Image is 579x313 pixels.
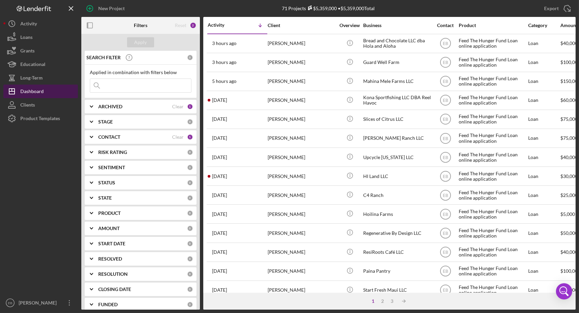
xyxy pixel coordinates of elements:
[3,71,78,85] button: Long-Term
[268,53,335,71] div: [PERSON_NAME]
[3,58,78,71] button: Educational
[459,186,526,204] div: Feed The Hunger Fund Loan online application
[363,243,431,261] div: ResiRoots Café LLC
[433,23,458,28] div: Contact
[268,167,335,185] div: [PERSON_NAME]
[212,230,227,236] time: 2025-08-08 23:56
[363,72,431,90] div: Mahina Mele Farms LLC
[268,205,335,223] div: [PERSON_NAME]
[442,60,448,65] text: EB
[268,262,335,280] div: [PERSON_NAME]
[17,296,61,311] div: [PERSON_NAME]
[528,224,560,242] div: Loan
[306,5,337,11] div: $5,359,000
[528,110,560,128] div: Loan
[20,30,33,46] div: Loans
[442,231,448,236] text: EB
[528,23,560,28] div: Category
[282,5,375,11] div: 71 Projects • $5,359,000 Total
[378,298,388,304] div: 2
[187,301,193,308] div: 0
[187,119,193,125] div: 0
[528,148,560,166] div: Loan
[208,22,237,28] div: Activity
[98,210,121,216] b: PRODUCT
[135,37,147,47] div: Apply
[268,35,335,52] div: [PERSON_NAME]
[363,35,431,52] div: Bread and Chocolate LLC dba Hola and Aloha
[187,195,193,201] div: 0
[268,148,335,166] div: [PERSON_NAME]
[98,134,120,140] b: CONTACT
[442,41,448,46] text: EB
[98,241,125,246] b: START DATE
[268,110,335,128] div: [PERSON_NAME]
[20,44,35,59] div: Grants
[20,17,37,32] div: Activity
[3,17,78,30] button: Activity
[98,150,127,155] b: RISK RATING
[560,135,578,141] span: $75,000
[459,224,526,242] div: Feed The Hunger Fund Loan online application
[175,23,186,28] div: Reset
[187,104,193,110] div: 1
[363,148,431,166] div: Upcycle [US_STATE] LLC
[20,85,44,100] div: Dashboard
[442,117,448,122] text: EB
[81,2,131,15] button: New Project
[528,53,560,71] div: Loan
[560,173,578,179] span: $30,000
[98,2,125,15] div: New Project
[388,298,397,304] div: 3
[3,98,78,112] button: Clients
[268,129,335,147] div: [PERSON_NAME]
[363,224,431,242] div: Regenerative By Design LLC
[98,195,112,201] b: STATE
[442,250,448,255] text: EB
[190,22,197,29] div: 2
[98,165,125,170] b: SENTIMENT
[560,192,578,198] span: $25,000
[363,262,431,280] div: Paina Pantry
[268,72,335,90] div: [PERSON_NAME]
[459,23,526,28] div: Product
[98,226,120,231] b: AMOUNT
[268,224,335,242] div: [PERSON_NAME]
[212,135,227,141] time: 2025-09-24 02:22
[20,98,35,113] div: Clients
[363,23,431,28] div: Business
[528,186,560,204] div: Loan
[442,155,448,160] text: EB
[172,104,184,109] div: Clear
[212,79,236,84] time: 2025-10-06 17:40
[528,167,560,185] div: Loan
[560,40,578,46] span: $40,000
[3,85,78,98] button: Dashboard
[3,44,78,58] button: Grants
[560,97,578,103] span: $60,000
[3,112,78,125] a: Product Templates
[268,243,335,261] div: [PERSON_NAME]
[212,174,227,179] time: 2025-08-19 22:28
[442,174,448,179] text: EB
[20,71,43,86] div: Long-Term
[528,243,560,261] div: Loan
[363,205,431,223] div: Hoilina Farms
[98,256,122,262] b: RESOLVED
[363,91,431,109] div: Kona Sportfishing LLC DBA Reel Havoc
[528,72,560,90] div: Loan
[90,70,191,75] div: Applied in combination with filters below
[459,262,526,280] div: Feed The Hunger Fund Loan online application
[442,212,448,217] text: EB
[212,211,227,217] time: 2025-08-15 08:37
[560,116,578,122] span: $75,000
[363,167,431,185] div: HI Land LLC
[187,210,193,216] div: 0
[212,97,227,103] time: 2025-10-04 00:29
[98,180,115,185] b: STATUS
[528,281,560,299] div: Loan
[134,23,147,28] b: Filters
[459,129,526,147] div: Feed The Hunger Fund Loan online application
